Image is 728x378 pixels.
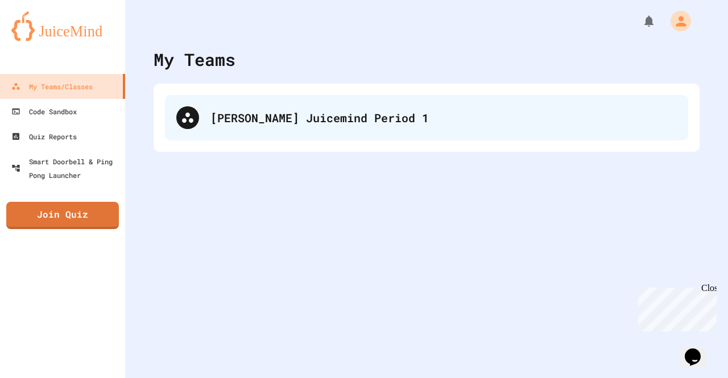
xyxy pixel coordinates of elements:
[634,283,717,331] iframe: chat widget
[154,47,235,72] div: My Teams
[11,155,121,182] div: Smart Doorbell & Ping Pong Launcher
[6,202,119,229] a: Join Quiz
[680,333,717,367] iframe: chat widget
[11,80,93,93] div: My Teams/Classes
[11,105,77,118] div: Code Sandbox
[11,130,77,143] div: Quiz Reports
[165,95,688,140] div: [PERSON_NAME] Juicemind Period 1
[11,11,114,41] img: logo-orange.svg
[210,109,677,126] div: [PERSON_NAME] Juicemind Period 1
[659,8,694,34] div: My Account
[5,5,78,72] div: Chat with us now!Close
[621,11,659,31] div: My Notifications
